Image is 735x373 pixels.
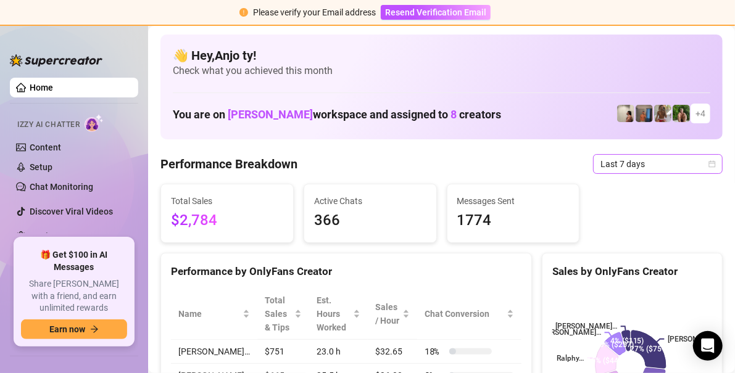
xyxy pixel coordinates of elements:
[654,105,671,122] img: Nathaniel
[457,194,570,208] span: Messages Sent
[539,329,601,337] text: [PERSON_NAME]…
[17,119,80,131] span: Izzy AI Chatter
[552,263,712,280] div: Sales by OnlyFans Creator
[239,8,248,17] span: exclamation-circle
[368,340,417,364] td: $32.65
[425,307,504,321] span: Chat Conversion
[173,108,501,121] h1: You are on workspace and assigned to creators
[21,319,127,339] button: Earn nowarrow-right
[173,47,710,64] h4: 👋 Hey, Anjo ty !
[30,231,62,241] a: Settings
[417,289,521,340] th: Chat Conversion
[253,6,376,19] div: Please verify your Email address
[171,289,257,340] th: Name
[673,105,690,122] img: Nathaniel
[314,194,426,208] span: Active Chats
[90,325,99,334] span: arrow-right
[160,155,297,173] h4: Performance Breakdown
[314,209,426,232] span: 366
[171,263,521,280] div: Performance by OnlyFans Creator
[171,194,283,208] span: Total Sales
[708,160,716,168] span: calendar
[228,108,313,121] span: [PERSON_NAME]
[178,307,240,321] span: Name
[375,300,400,327] span: Sales / Hour
[693,331,723,361] div: Open Intercom Messenger
[309,340,368,364] td: 23.0 h
[21,278,127,314] span: Share [PERSON_NAME] with a friend, and earn unlimited rewards
[171,340,257,364] td: [PERSON_NAME]…
[30,162,52,172] a: Setup
[368,289,417,340] th: Sales / Hour
[49,324,85,334] span: Earn now
[30,142,61,152] a: Content
[381,5,491,20] button: Resend Verification Email
[617,105,634,122] img: Ralphy
[257,340,309,364] td: $751
[696,107,705,120] span: + 4
[451,108,457,121] span: 8
[557,354,584,363] text: Ralphy…
[257,289,309,340] th: Total Sales & Tips
[385,7,486,17] span: Resend Verification Email
[30,83,53,92] a: Home
[265,293,292,334] span: Total Sales & Tips
[30,182,93,192] a: Chat Monitoring
[425,345,444,358] span: 18 %
[85,114,104,132] img: AI Chatter
[21,249,127,273] span: 🎁 Get $100 in AI Messages
[30,207,113,216] a: Discover Viral Videos
[600,155,715,173] span: Last 7 days
[10,54,102,67] img: logo-BBDzfeDw.svg
[668,335,730,343] text: [PERSON_NAME]…
[457,209,570,232] span: 1774
[555,322,617,331] text: [PERSON_NAME]…
[171,209,283,232] span: $2,784
[636,105,653,122] img: Wayne
[173,64,710,78] span: Check what you achieved this month
[317,293,351,334] div: Est. Hours Worked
